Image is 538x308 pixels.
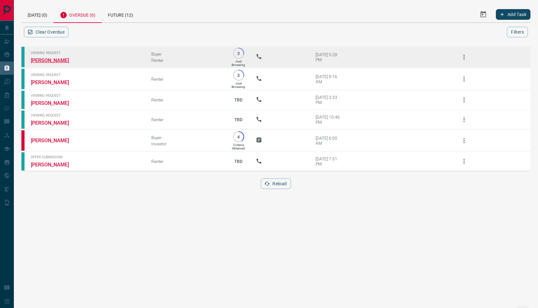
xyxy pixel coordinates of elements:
[31,155,142,159] span: Offer Submission
[232,60,245,67] p: Just Browsing
[151,77,221,82] div: Renter
[21,47,25,67] div: condos.ca
[231,153,246,170] p: TBD
[31,138,78,143] a: [PERSON_NAME]
[31,94,142,98] span: Viewing Request
[316,52,342,62] div: [DATE] 5:28 PM
[21,91,25,109] div: condos.ca
[151,141,221,146] div: Investor
[316,156,342,166] div: [DATE] 7:51 PM
[236,134,241,139] p: 4
[151,58,221,63] div: Renter
[316,136,342,146] div: [DATE] 6:00 AM
[21,69,25,89] div: condos.ca
[496,9,530,20] button: Add Task
[231,91,246,108] p: TBD
[31,79,78,85] a: [PERSON_NAME]
[31,120,78,126] a: [PERSON_NAME]
[261,178,291,189] button: Reload
[316,74,342,84] div: [DATE] 9:16 AM
[476,7,491,22] button: Select Date Range
[232,143,245,150] p: Criteria Obtained
[53,6,102,23] div: Overdue (6)
[151,159,221,164] div: Renter
[232,82,245,89] p: Just Browsing
[31,73,142,77] span: Viewing Request
[102,6,139,22] div: Future (12)
[31,100,78,106] a: [PERSON_NAME]
[151,51,221,57] div: Buyer
[316,115,342,125] div: [DATE] 10:46 PM
[151,97,221,102] div: Renter
[316,95,342,105] div: [DATE] 3:33 PM
[24,27,69,37] button: Clear Overdue
[151,135,221,140] div: Buyer
[21,6,53,22] div: [DATE] (0)
[21,152,25,170] div: condos.ca
[31,113,142,117] span: Viewing Request
[507,27,528,37] button: Filters
[31,51,142,55] span: Viewing Request
[231,111,246,128] p: TBD
[236,51,241,56] p: 3
[21,111,25,129] div: condos.ca
[151,117,221,122] div: Renter
[31,57,78,63] a: [PERSON_NAME]
[31,162,78,168] a: [PERSON_NAME]
[21,130,25,151] div: property.ca
[236,73,241,78] p: 3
